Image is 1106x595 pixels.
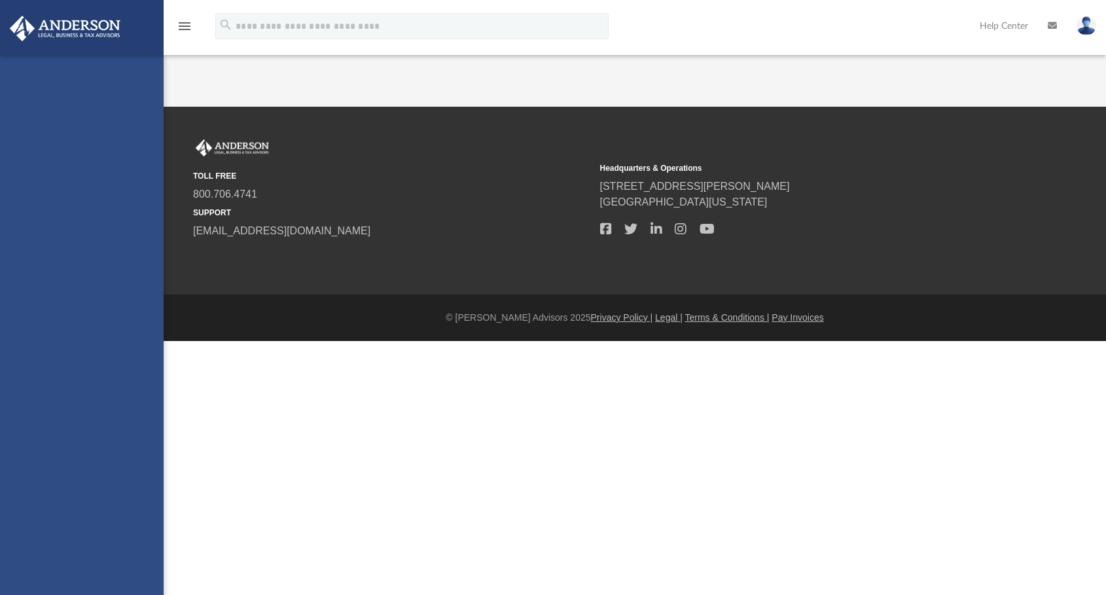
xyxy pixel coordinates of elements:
[6,16,124,41] img: Anderson Advisors Platinum Portal
[193,189,257,200] a: 800.706.4741
[193,139,272,156] img: Anderson Advisors Platinum Portal
[193,170,591,182] small: TOLL FREE
[685,312,770,323] a: Terms & Conditions |
[1077,16,1096,35] img: User Pic
[164,311,1106,325] div: © [PERSON_NAME] Advisors 2025
[655,312,683,323] a: Legal |
[177,18,192,34] i: menu
[600,162,998,174] small: Headquarters & Operations
[193,225,370,236] a: [EMAIL_ADDRESS][DOMAIN_NAME]
[591,312,653,323] a: Privacy Policy |
[177,25,192,34] a: menu
[193,207,591,219] small: SUPPORT
[219,18,233,32] i: search
[772,312,823,323] a: Pay Invoices
[600,196,768,207] a: [GEOGRAPHIC_DATA][US_STATE]
[600,181,790,192] a: [STREET_ADDRESS][PERSON_NAME]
